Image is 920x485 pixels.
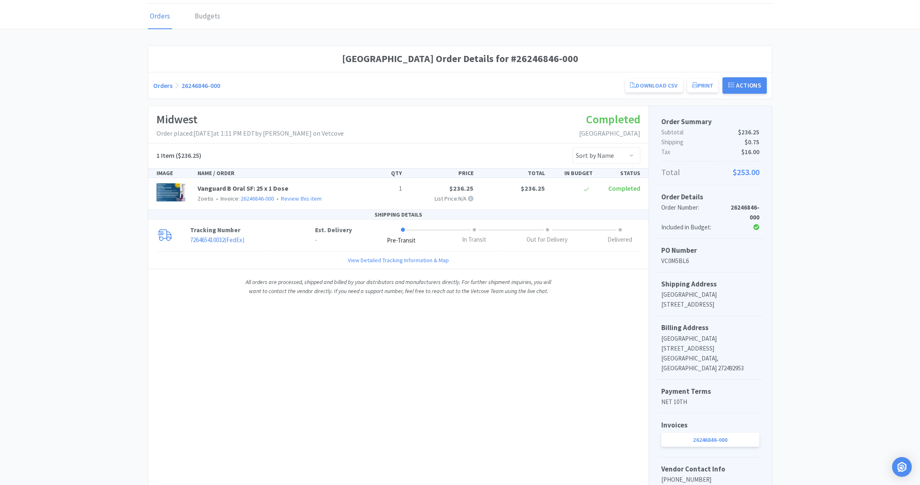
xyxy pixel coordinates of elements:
div: NAME / ORDER [194,169,358,178]
p: Order placed: [DATE] at 1:11 PM EDT by [PERSON_NAME] on Vetcove [156,128,344,139]
p: [GEOGRAPHIC_DATA], [GEOGRAPHIC_DATA] 272492953 [661,353,759,373]
h5: Vendor Contact Info [661,464,759,475]
div: IN BUDGET [548,169,596,178]
p: [GEOGRAPHIC_DATA] [661,334,759,344]
div: TOTAL [477,169,548,178]
div: STATUS [596,169,644,178]
a: 26246846-000 [182,81,220,90]
h5: Order Summary [661,116,759,127]
div: Order Number: [661,203,727,222]
p: Subtotal [661,127,759,137]
p: [GEOGRAPHIC_DATA] [579,128,640,139]
h5: Billing Address [661,322,759,333]
div: Included in Budget: [661,222,727,232]
div: Out for Delivery [527,235,568,245]
i: All orders are processed, shipped and billed by your distributors and manufacturers directly. For... [246,278,551,295]
span: 1 Item [156,151,175,159]
p: List Price: N/A [409,194,474,203]
h1: Midwest [156,110,344,129]
p: NET 10TH [661,397,759,407]
span: Zoetis [198,195,214,202]
span: $236.25 [449,184,474,192]
strong: 26246846-000 [731,203,759,221]
div: IMAGE [153,169,194,178]
a: Vanguard B Oral SF: 25 x 1 Dose [198,184,288,192]
div: SHIPPING DETAILS [148,210,649,219]
p: [GEOGRAPHIC_DATA] [STREET_ADDRESS] [661,290,759,309]
a: Orders [153,81,172,90]
h5: PO Number [661,245,759,256]
p: - [315,235,352,245]
span: $236.25 [738,127,759,137]
img: e85cee6f75b94a0a90f9e2e49d749bb5_173858.jpeg [156,183,185,201]
a: 26246846-000 [661,433,759,447]
a: 26246846-000 [241,195,274,202]
button: Print [687,79,719,92]
p: 1 [361,183,402,194]
h1: [GEOGRAPHIC_DATA] Order Details for #26246846-000 [153,51,767,67]
span: Invoice: [214,195,274,202]
span: $253.00 [733,166,759,179]
div: Open Intercom Messenger [892,457,912,477]
a: 726465410032(FedEx) [190,236,244,244]
span: • [275,195,280,202]
h5: Order Details [661,192,759,203]
p: Tax [661,147,759,157]
span: $0.75 [745,137,759,147]
div: In Transit [462,235,486,245]
div: Delivered [607,235,632,245]
p: VC0M5BL6 [661,256,759,266]
button: Actions [722,77,767,94]
p: Total [661,166,759,179]
span: $16.00 [741,147,759,157]
span: Completed [608,184,640,192]
p: Shipping [661,137,759,147]
a: Review this item [281,195,322,202]
a: View Detailed Tracking Information & Map [348,256,449,265]
span: • [215,195,219,202]
h5: Invoices [661,420,759,431]
p: [STREET_ADDRESS] [661,344,759,353]
span: Completed [586,112,640,127]
p: [PHONE_NUMBER] [661,475,759,485]
div: Pre-Transit [387,236,416,245]
h5: Payment Terms [661,386,759,397]
h5: ($236.25) [156,150,201,161]
div: QTY [358,169,405,178]
a: Budgets [193,4,222,29]
div: PRICE [405,169,477,178]
h5: Shipping Address [661,279,759,290]
a: Download CSV [625,79,683,92]
a: Orders [148,4,172,29]
p: Tracking Number [190,225,315,235]
p: Est. Delivery [315,225,352,235]
span: $236.25 [521,184,545,192]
